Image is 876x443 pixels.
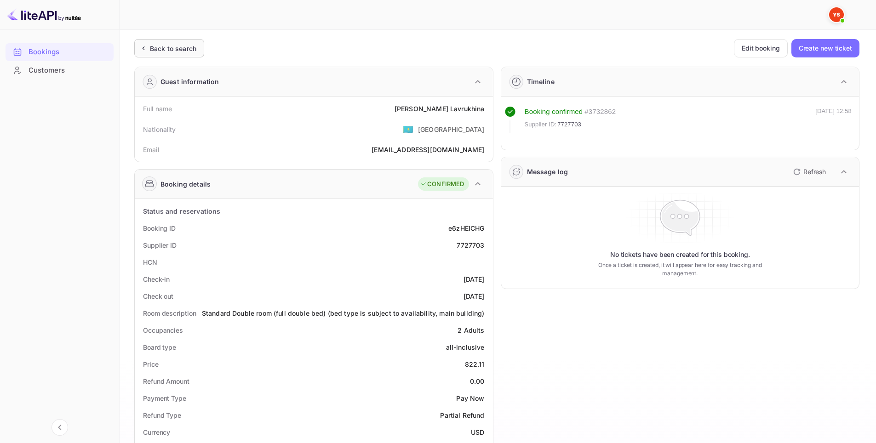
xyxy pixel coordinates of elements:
button: Create new ticket [791,39,859,57]
a: Bookings [6,43,114,60]
div: Bookings [6,43,114,61]
div: Full name [143,104,172,114]
div: all-inclusive [446,342,485,352]
div: Booking confirmed [525,107,583,117]
div: Bookings [29,47,109,57]
div: Refund Amount [143,376,189,386]
div: Board type [143,342,176,352]
div: Nationality [143,125,176,134]
div: Refund Type [143,410,181,420]
div: Room description [143,308,196,318]
div: Supplier ID [143,240,177,250]
div: Back to search [150,44,196,53]
div: Check-in [143,274,170,284]
div: 7727703 [457,240,484,250]
div: e6zHEICHG [448,223,484,233]
div: Message log [527,167,568,176]
span: United States [403,121,413,137]
button: Collapse navigation [52,419,68,436]
div: Occupancies [143,325,183,335]
div: Guest information [160,77,219,86]
div: [DATE] 12:58 [815,107,852,133]
a: Customers [6,62,114,79]
div: Check out [143,291,173,301]
span: 7727703 [557,120,581,129]
div: Email [143,145,159,154]
div: CONFIRMED [420,180,464,189]
p: Once a ticket is created, it will appear here for easy tracking and management. [584,261,776,278]
div: Standard Double room (full double bed) (bed type is subject to availability, main building) [202,308,485,318]
div: 0.00 [470,376,485,386]
div: Timeline [527,77,555,86]
div: Pay Now [456,393,484,403]
div: [DATE] [464,274,485,284]
img: LiteAPI logo [7,7,81,22]
p: Refresh [803,167,826,176]
div: Customers [6,62,114,80]
div: USD [471,427,484,437]
p: No tickets have been created for this booking. [610,250,750,259]
div: 822.11 [465,359,485,369]
div: # 3732862 [584,107,616,117]
div: HCN [143,257,157,267]
img: Yandex Support [829,7,844,22]
button: Edit booking [734,39,788,57]
div: Price [143,359,159,369]
div: Partial Refund [440,410,484,420]
div: [DATE] [464,291,485,301]
div: [PERSON_NAME] Lavrukhina [395,104,485,114]
div: Booking ID [143,223,176,233]
div: Customers [29,65,109,76]
span: Supplier ID: [525,120,557,129]
button: Refresh [788,165,830,179]
div: 2 Adults [458,325,484,335]
div: [GEOGRAPHIC_DATA] [418,125,485,134]
div: Status and reservations [143,206,220,216]
div: [EMAIL_ADDRESS][DOMAIN_NAME] [372,145,484,154]
div: Currency [143,427,170,437]
div: Payment Type [143,393,186,403]
div: Booking details [160,179,211,189]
